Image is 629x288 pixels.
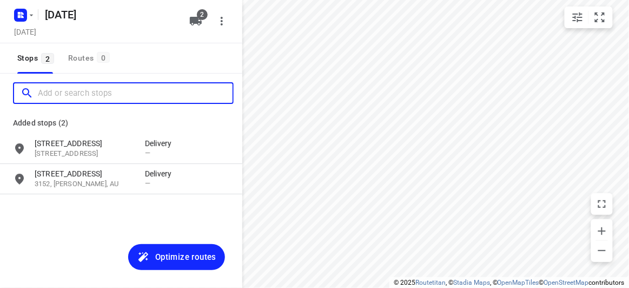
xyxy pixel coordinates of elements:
[10,25,41,38] h5: Project date
[97,52,110,63] span: 0
[185,10,207,32] button: 2
[589,6,611,28] button: Fit zoom
[453,279,490,286] a: Stadia Maps
[145,138,177,149] p: Delivery
[155,250,216,264] span: Optimize routes
[41,53,54,64] span: 2
[145,179,150,187] span: —
[38,85,233,102] input: Add or search stops
[565,6,613,28] div: small contained button group
[415,279,446,286] a: Routetitan
[35,149,134,159] p: [STREET_ADDRESS]
[145,149,150,157] span: —
[145,168,177,179] p: Delivery
[68,51,113,65] div: Routes
[197,9,208,20] span: 2
[17,51,57,65] span: Stops
[211,10,233,32] button: More
[13,116,229,129] p: Added stops (2)
[41,6,181,23] h5: Rename
[35,138,134,149] p: [STREET_ADDRESS]
[544,279,589,286] a: OpenStreetMap
[498,279,539,286] a: OpenMapTiles
[35,179,134,189] p: 3152, [PERSON_NAME], AU
[128,244,225,270] button: Optimize routes
[394,279,625,286] li: © 2025 , © , © © contributors
[35,168,134,179] p: [STREET_ADDRESS]
[567,6,588,28] button: Map settings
